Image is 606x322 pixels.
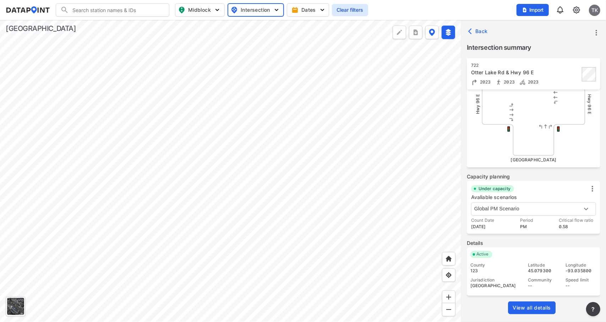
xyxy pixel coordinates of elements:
span: Active [474,251,492,258]
img: data-point-layers.37681fc9.svg [429,29,435,36]
div: Polygon tool [393,26,406,39]
label: Critical flow ratio [559,218,594,223]
img: 5YPKRKmlfpI5mqlR8AD95paCi+0kK1fRFDJSaMmawlwaeJcJwk9O2fotCW5ve9gAAAAASUVORK5CYII= [214,6,221,14]
img: Bicycle count [519,79,526,86]
img: ZvzfEJKXnyWIrJytrsY285QMwk63cM6Drc+sIAAAAASUVORK5CYII= [445,294,452,301]
span: Import [521,6,545,14]
img: map_pin_mid.602f9df1.svg [178,6,186,14]
div: 123 [470,268,522,274]
button: more [586,302,600,316]
div: County [470,262,522,268]
img: vertical_dots.6d2e40ca.svg [589,185,596,192]
button: Import [517,4,549,16]
div: -- [528,283,559,289]
div: Zoom out [442,303,455,316]
label: Avaliable scenarios [471,194,517,200]
span: 2023 [502,79,515,85]
img: zeq5HYn9AnE9l6UmnFLPAAAAAElFTkSuQmCC [445,272,452,279]
img: 5YPKRKmlfpI5mqlR8AD95paCi+0kK1fRFDJSaMmawlwaeJcJwk9O2fotCW5ve9gAAAAASUVORK5CYII= [273,6,280,14]
label: Under capacity [479,186,511,192]
span: Clear filters [336,6,364,14]
img: Pedestrian count [495,79,502,86]
img: 5YPKRKmlfpI5mqlR8AD95paCi+0kK1fRFDJSaMmawlwaeJcJwk9O2fotCW5ve9gAAAAASUVORK5CYII= [319,6,326,14]
div: [GEOGRAPHIC_DATA] [6,23,76,33]
img: layers-active.d9e7dc51.svg [445,29,452,36]
div: View my location [442,268,455,282]
span: 2023 [478,79,491,85]
label: PM [520,224,533,230]
div: Home [442,252,455,265]
span: Intersection [231,6,279,14]
img: xqJnZQTG2JQi0x5lvmkeSNbbgIiQD62bqHG8IfrOzanD0FsRdYrij6fAAAAAElFTkSuQmCC [412,29,419,36]
img: dataPointLogo.9353c09d.svg [6,6,50,14]
label: [DATE] [471,224,495,230]
div: [GEOGRAPHIC_DATA] [470,283,522,289]
span: 2023 [526,79,539,85]
button: Midblock [175,3,225,17]
button: Dates [287,3,329,17]
div: -- [566,283,597,289]
div: Latitude [528,262,559,268]
img: map_pin_int.54838e6b.svg [230,6,239,14]
div: Speed limit [566,277,597,283]
span: Dates [293,6,324,14]
div: 722 [471,63,580,68]
span: Hwy 96 E [587,94,592,114]
button: Back [467,26,491,37]
label: Period [520,218,533,223]
button: Clear filters [332,4,368,16]
span: View all details [513,304,551,311]
label: Intersection summary [467,43,600,53]
div: Community [528,277,559,283]
img: +Dz8AAAAASUVORK5CYII= [396,29,403,36]
img: file_add.62c1e8a2.svg [522,7,528,13]
button: more [590,27,602,39]
img: MAAAAAElFTkSuQmCC [445,306,452,313]
div: 베이스맵 켜기/끄기 [6,296,26,316]
div: -93.035800 [566,268,597,274]
div: TK [589,5,600,16]
img: +XpAUvaXAN7GudzAAAAAElFTkSuQmCC [445,255,452,262]
label: 0.58 [559,224,594,230]
span: Back [470,28,488,35]
span: Midblock [178,6,220,14]
div: Zoom in [442,290,455,304]
span: ? [590,305,596,313]
input: 검색 [69,4,165,16]
img: 8A77J+mXikMhHQAAAAASUVORK5CYII= [556,6,564,14]
button: more [409,26,422,39]
img: Turning count [471,79,478,86]
div: Longitude [566,262,597,268]
div: 45.079300 [528,268,559,274]
a: Import [517,6,552,13]
div: Global PM Scenario [471,202,596,216]
button: Intersection [228,3,284,17]
label: Capacity planning [467,173,600,180]
span: Hwy 96 E [475,94,480,114]
img: cids17cp3yIFEOpj3V8A9qJSH103uA521RftCD4eeui4ksIb+krbm5XvIjxD52OS6NWLn9gAAAAAElFTkSuQmCC [572,6,581,14]
label: Count Date [471,218,495,223]
div: Otter Lake Rd & Hwy 96 E [471,69,580,76]
img: calendar-gold.39a51dde.svg [291,6,299,14]
label: Details [467,240,600,247]
div: Jurisdiction [470,277,522,283]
